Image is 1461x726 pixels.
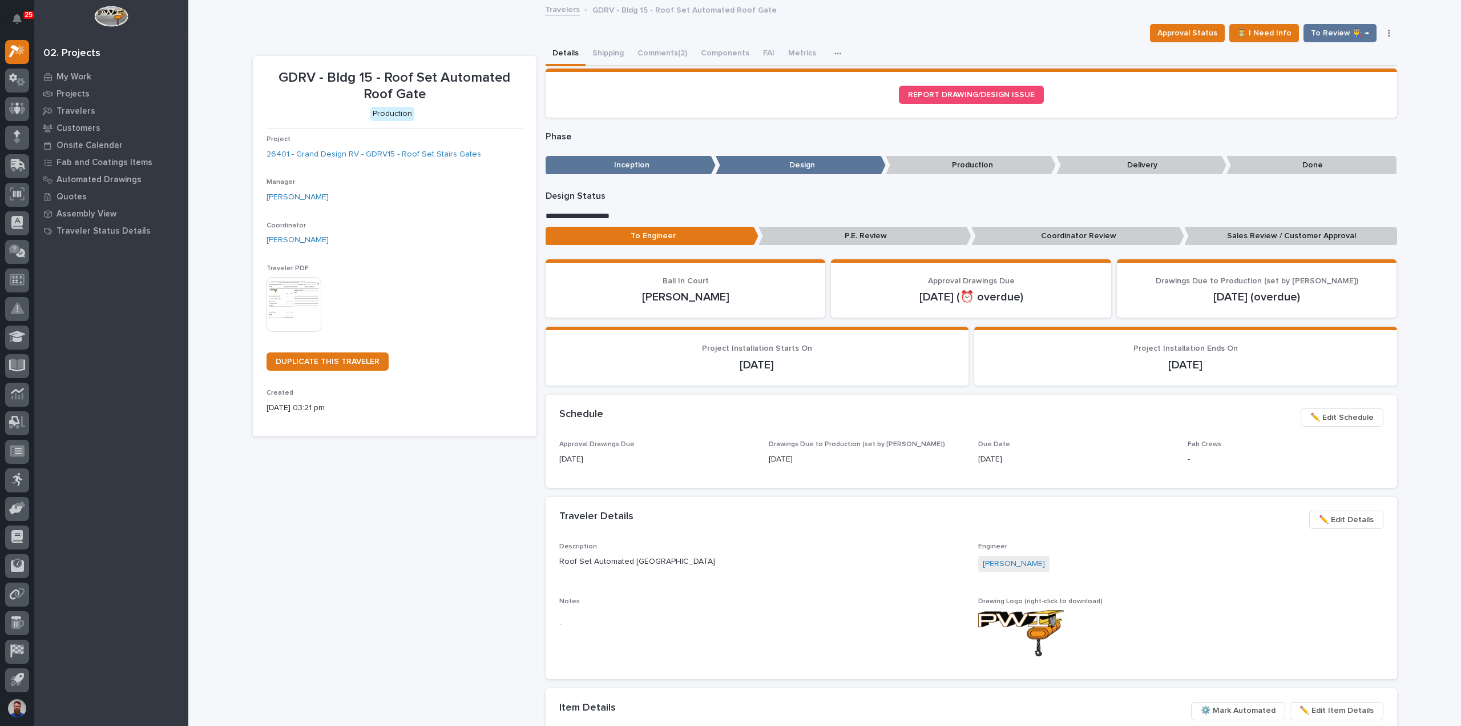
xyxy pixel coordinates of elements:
span: Approval Drawings Due [928,277,1015,285]
div: 02. Projects [43,47,100,60]
button: Shipping [586,42,631,66]
p: P.E. Review [758,227,971,246]
span: Traveler PDF [267,265,309,272]
span: Drawings Due to Production (set by [PERSON_NAME]) [769,441,945,448]
p: Inception [546,156,716,175]
button: ✏️ Edit Schedule [1301,408,1383,427]
p: Automated Drawings [56,175,142,185]
a: [PERSON_NAME] [983,558,1045,570]
span: Coordinator [267,222,306,229]
p: [DATE] (⏰ overdue) [845,290,1097,304]
a: Customers [34,119,188,137]
p: [DATE] [559,454,755,466]
img: Workspace Logo [94,6,128,27]
span: ⚙️ Mark Automated [1201,704,1276,717]
span: ✏️ Edit Item Details [1299,704,1374,717]
button: ✏️ Edit Details [1309,511,1383,529]
div: Production [370,107,414,121]
span: Drawings Due to Production (set by [PERSON_NAME]) [1156,277,1358,285]
img: sW_Q8khZ8eES4eb6UClMsnyQ07cImCUg9K13GJt2B-k [978,610,1064,656]
p: Onsite Calendar [56,141,123,151]
p: [DATE] [988,358,1383,372]
p: Coordinator Review [971,227,1184,246]
a: DUPLICATE THIS TRAVELER [267,352,389,371]
span: Engineer [978,543,1007,550]
span: Project Installation Ends On [1133,344,1238,352]
button: Notifications [5,7,29,31]
button: Approval Status [1150,24,1225,42]
div: Notifications25 [14,14,29,32]
span: Due Date [978,441,1010,448]
a: Assembly View [34,205,188,222]
p: Delivery [1056,156,1226,175]
a: Fab and Coatings Items [34,154,188,171]
a: Travelers [545,2,580,15]
a: [PERSON_NAME] [267,191,329,203]
button: Details [546,42,586,66]
p: Done [1226,156,1397,175]
span: Project Installation Starts On [702,344,812,352]
p: Traveler Status Details [56,226,151,236]
span: Manager [267,179,295,186]
button: FAI [756,42,781,66]
a: Onsite Calendar [34,137,188,154]
span: To Review 👨‍🏭 → [1311,26,1369,40]
span: DUPLICATE THIS TRAVELER [276,358,380,366]
p: Design [716,156,886,175]
span: Fab Crews [1188,441,1221,448]
p: [DATE] (overdue) [1131,290,1383,304]
p: Fab and Coatings Items [56,158,152,168]
h2: Schedule [559,408,603,421]
p: Assembly View [56,209,116,219]
a: My Work [34,68,188,85]
span: REPORT DRAWING/DESIGN ISSUE [908,91,1035,99]
span: Ball In Court [663,277,709,285]
a: [PERSON_NAME] [267,234,329,246]
a: REPORT DRAWING/DESIGN ISSUE [899,86,1044,104]
p: [DATE] 03:21 pm [267,402,523,414]
p: GDRV - Bldg 15 - Roof Set Automated Roof Gate [592,3,777,15]
button: ✏️ Edit Item Details [1290,702,1383,720]
button: To Review 👨‍🏭 → [1303,24,1377,42]
p: [DATE] [769,454,964,466]
p: Production [886,156,1056,175]
p: [PERSON_NAME] [559,290,812,304]
a: 26401 - Grand Design RV - GDRV15 - Roof Set Stairs Gates [267,149,481,161]
span: ✏️ Edit Schedule [1310,411,1374,424]
p: - [1188,454,1383,466]
a: Projects [34,85,188,102]
h2: Item Details [559,702,616,715]
span: Created [267,390,293,396]
p: - [559,618,964,630]
button: Components [694,42,756,66]
p: Sales Review / Customer Approval [1184,227,1397,246]
span: Notes [559,598,580,605]
span: Approval Drawings Due [559,441,635,448]
p: Roof Set Automated [GEOGRAPHIC_DATA] [559,556,964,568]
span: ✏️ Edit Details [1319,513,1374,527]
p: My Work [56,72,91,82]
a: Quotes [34,188,188,205]
span: Project [267,136,290,143]
p: Quotes [56,192,87,202]
p: Design Status [546,191,1397,202]
a: Automated Drawings [34,171,188,188]
button: ⏳ I Need Info [1229,24,1299,42]
p: Travelers [56,106,95,117]
p: Phase [546,131,1397,142]
button: users-avatar [5,696,29,720]
span: Drawing Logo (right-click to download) [978,598,1103,605]
span: ⏳ I Need Info [1237,26,1292,40]
button: Metrics [781,42,823,66]
button: Comments (2) [631,42,694,66]
p: [DATE] [559,358,955,372]
span: Approval Status [1157,26,1217,40]
a: Traveler Status Details [34,222,188,239]
p: Customers [56,123,100,134]
a: Travelers [34,102,188,119]
p: GDRV - Bldg 15 - Roof Set Automated Roof Gate [267,70,523,103]
p: 25 [25,11,33,19]
p: To Engineer [546,227,758,246]
button: ⚙️ Mark Automated [1191,702,1285,720]
p: [DATE] [978,454,1174,466]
